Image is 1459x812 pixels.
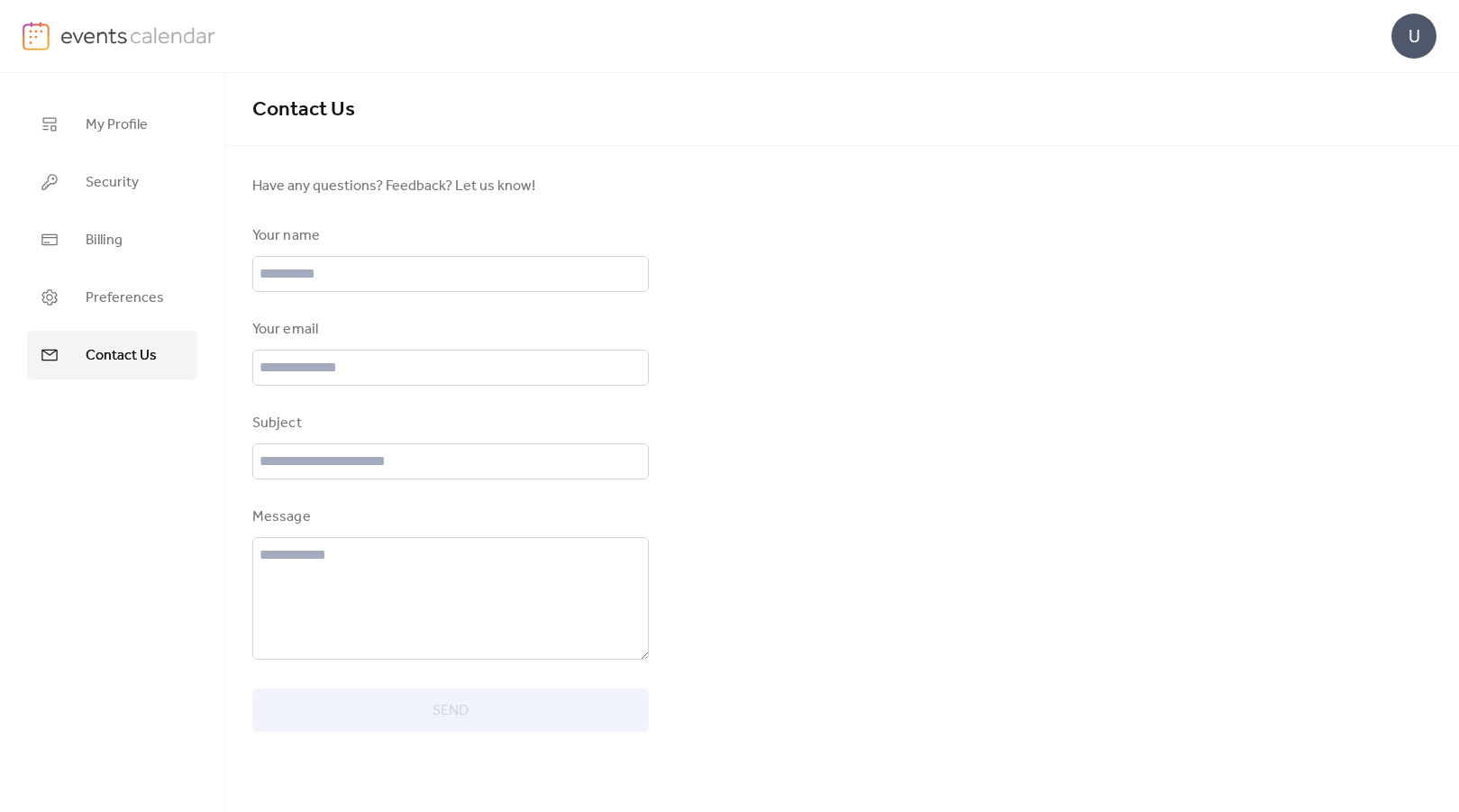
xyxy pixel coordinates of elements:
a: Contact Us [27,331,197,379]
span: Contact Us [86,345,157,367]
span: Billing [86,230,123,251]
span: Contact Us [252,90,355,130]
span: Have any questions? Feedback? Let us know! [252,176,649,197]
a: Preferences [27,273,197,322]
a: Billing [27,215,197,264]
span: Security [86,172,139,194]
div: Message [252,506,645,528]
div: Your email [252,319,645,341]
img: logo-type [60,22,216,49]
span: My Profile [86,114,148,136]
a: My Profile [27,100,197,149]
a: Security [27,158,197,206]
div: Your name [252,225,645,247]
span: Preferences [86,287,164,309]
div: U [1391,14,1436,59]
img: logo [23,22,50,50]
div: Subject [252,413,645,434]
